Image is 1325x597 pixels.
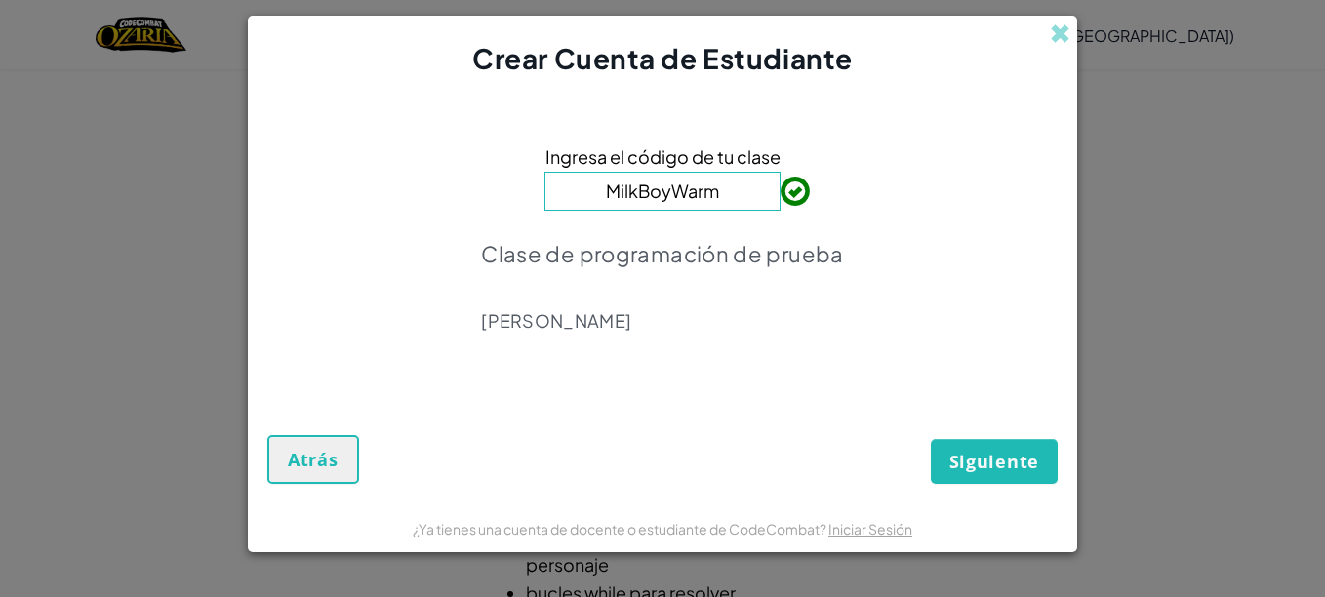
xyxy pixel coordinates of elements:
span: ¿Ya tienes una cuenta de docente o estudiante de CodeCombat? [413,520,828,537]
p: [PERSON_NAME] [481,309,843,333]
button: Siguiente [931,439,1058,484]
span: Atrás [288,448,339,471]
p: Clase de programación de prueba [481,240,843,267]
button: Atrás [267,435,359,484]
span: Crear Cuenta de Estudiante [472,41,853,75]
span: Siguiente [949,450,1039,473]
span: Ingresa el código de tu clase [545,142,781,171]
a: Iniciar Sesión [828,520,912,537]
